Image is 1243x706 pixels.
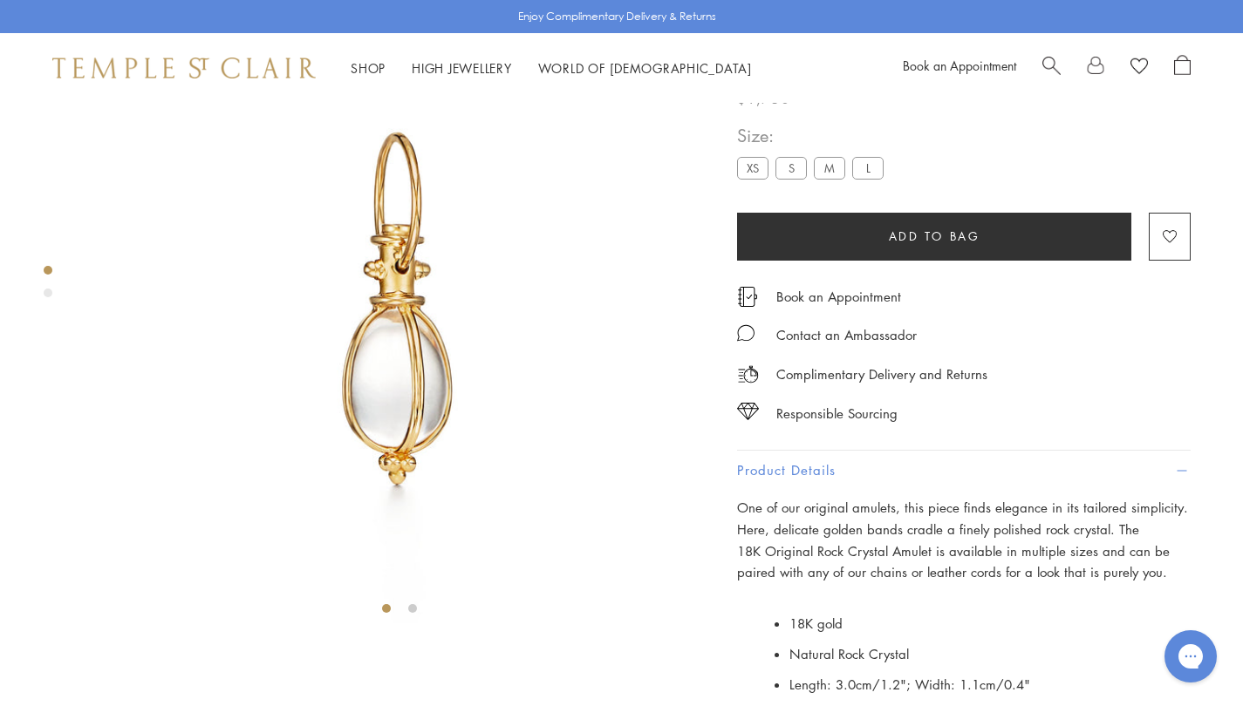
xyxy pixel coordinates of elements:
[351,59,386,77] a: ShopShop
[789,669,1191,700] li: Length: 3.0cm/1.2"; Width: 1.1cm/0.4"
[737,324,755,342] img: MessageIcon-01_2.svg
[1174,55,1191,81] a: Open Shopping Bag
[737,403,759,420] img: icon_sourcing.svg
[737,213,1131,261] button: Add to bag
[1156,624,1226,689] iframe: Gorgias live chat messenger
[737,287,758,307] img: icon_appointment.svg
[351,58,752,79] nav: Main navigation
[776,363,987,385] p: Complimentary Delivery and Returns
[412,59,512,77] a: High JewelleryHigh Jewellery
[789,608,1191,639] li: 18K gold
[776,287,901,306] a: Book an Appointment
[776,324,917,346] div: Contact an Ambassador
[776,403,898,424] div: Responsible Sourcing
[737,157,768,179] label: XS
[852,157,884,179] label: L
[903,57,1016,74] a: Book an Appointment
[518,8,716,25] p: Enjoy Complimentary Delivery & Returns
[1130,55,1148,81] a: View Wishlist
[737,363,759,385] img: icon_delivery.svg
[737,121,891,150] span: Size:
[889,227,980,246] span: Add to bag
[775,157,807,179] label: S
[44,261,52,311] div: Product gallery navigation
[52,58,316,78] img: Temple St. Clair
[737,497,1191,583] p: One of our original amulets, this piece finds elegance in its tailored simplicity. Here, delicate...
[538,59,752,77] a: World of [DEMOGRAPHIC_DATA]World of [DEMOGRAPHIC_DATA]
[737,451,1191,490] button: Product Details
[814,157,845,179] label: M
[789,639,1191,669] li: Natural Rock Crystal
[1042,55,1061,81] a: Search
